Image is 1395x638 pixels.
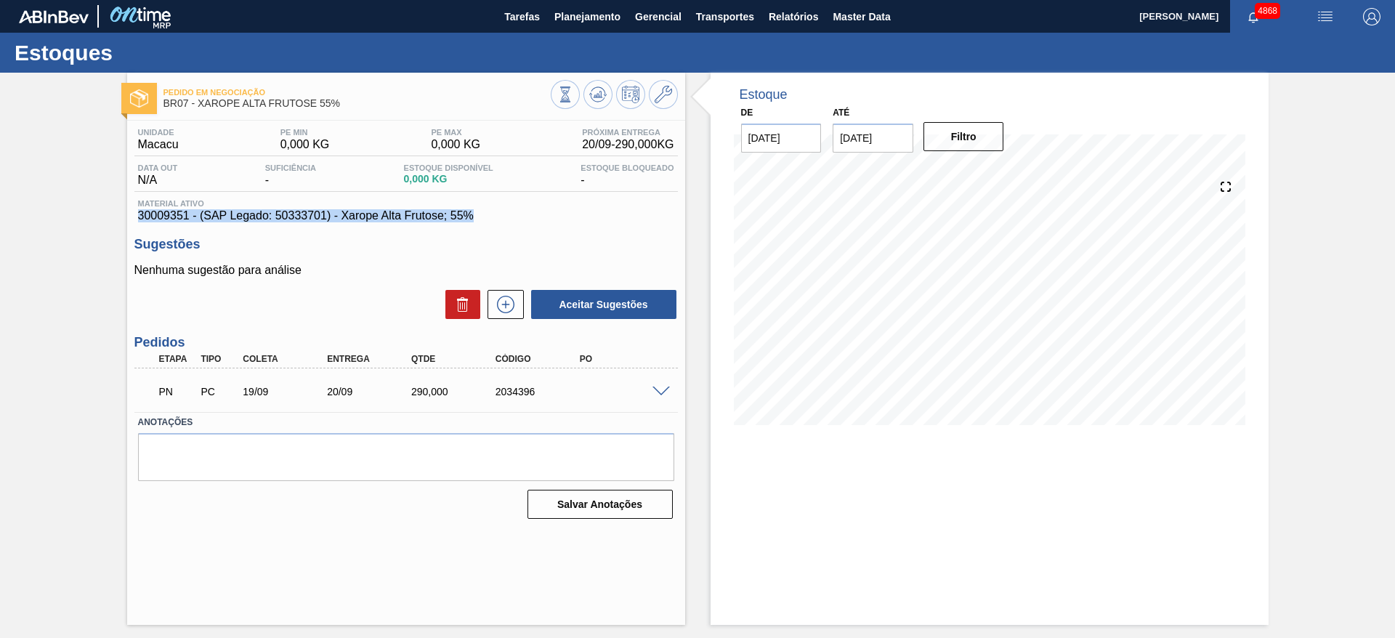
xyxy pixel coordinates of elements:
div: Pedido em Negociação [155,376,199,408]
button: Notificações [1230,7,1277,27]
div: Código [492,354,586,364]
p: PN [159,386,195,397]
h3: Sugestões [134,237,678,252]
div: 20/09/2025 [323,386,418,397]
button: Salvar Anotações [527,490,673,519]
button: Visão Geral dos Estoques [551,80,580,109]
span: Unidade [138,128,179,137]
img: Ícone [130,89,148,108]
span: Estoque Disponível [404,163,493,172]
button: Atualizar Gráfico [583,80,612,109]
h3: Pedidos [134,335,678,350]
button: Filtro [923,122,1004,151]
span: 30009351 - (SAP Legado: 50333701) - Xarope Alta Frutose; 55% [138,209,674,222]
img: TNhmsLtSVTkK8tSr43FrP2fwEKptu5GPRR3wAAAABJRU5ErkJggg== [19,10,89,23]
label: Até [833,108,849,118]
p: Nenhuma sugestão para análise [134,264,678,277]
span: Transportes [696,8,754,25]
div: Aceitar Sugestões [524,288,678,320]
span: Próxima Entrega [582,128,674,137]
div: Nova sugestão [480,290,524,319]
input: dd/mm/yyyy [741,124,822,153]
span: Data out [138,163,178,172]
img: Logout [1363,8,1380,25]
div: Excluir Sugestões [438,290,480,319]
label: De [741,108,753,118]
span: Planejamento [554,8,620,25]
div: 290,000 [408,386,502,397]
span: Pedido em Negociação [163,88,551,97]
div: PO [576,354,671,364]
input: dd/mm/yyyy [833,124,913,153]
div: Qtde [408,354,502,364]
span: 20/09 - 290,000 KG [582,138,674,151]
span: PE MIN [280,128,330,137]
div: 19/09/2025 [239,386,333,397]
span: Material ativo [138,199,674,208]
span: 0,000 KG [404,174,493,185]
label: Anotações [138,412,674,433]
span: 0,000 KG [431,138,480,151]
div: Pedido de Compra [197,386,240,397]
img: userActions [1317,8,1334,25]
div: - [577,163,677,187]
span: BR07 - XAROPE ALTA FRUTOSE 55% [163,98,551,109]
span: PE MAX [431,128,480,137]
span: 4868 [1255,3,1280,19]
div: - [262,163,320,187]
span: Master Data [833,8,890,25]
div: Estoque [740,87,788,102]
div: Tipo [197,354,240,364]
div: Coleta [239,354,333,364]
div: Etapa [155,354,199,364]
div: N/A [134,163,182,187]
span: Macacu [138,138,179,151]
span: 0,000 KG [280,138,330,151]
span: Relatórios [769,8,818,25]
span: Estoque Bloqueado [581,163,674,172]
h1: Estoques [15,44,272,61]
span: Suficiência [265,163,316,172]
span: Tarefas [504,8,540,25]
div: 2034396 [492,386,586,397]
span: Gerencial [635,8,682,25]
button: Aceitar Sugestões [531,290,676,319]
div: Entrega [323,354,418,364]
button: Ir ao Master Data / Geral [649,80,678,109]
button: Programar Estoque [616,80,645,109]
